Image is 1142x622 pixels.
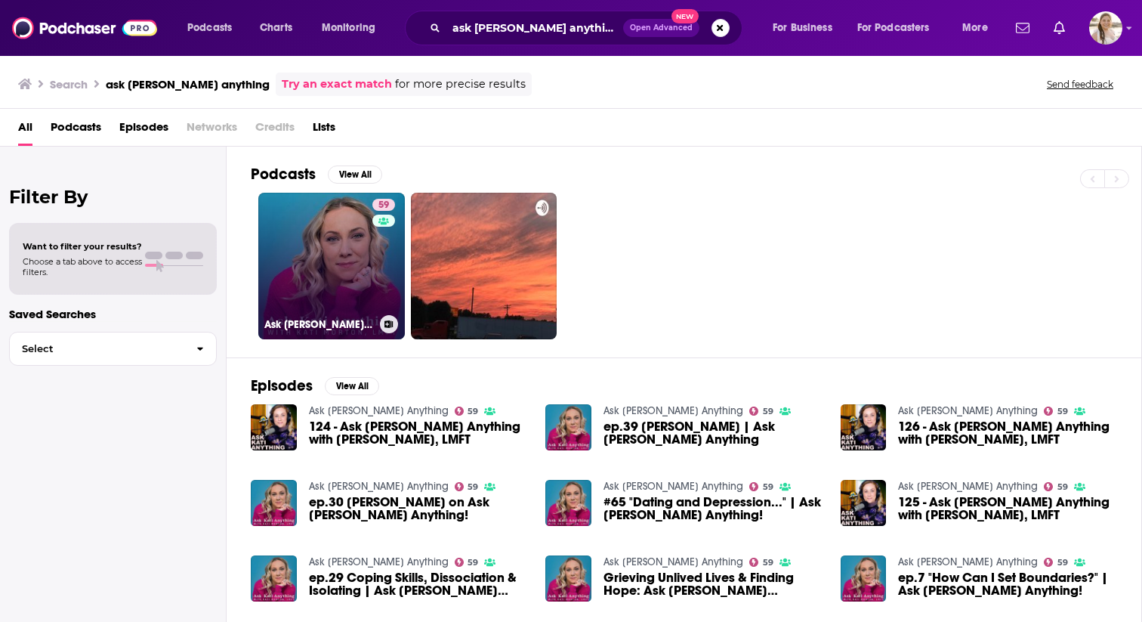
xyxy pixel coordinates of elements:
[251,555,297,602] img: ep.29 Coping Skills, Dissociation & Isolating | Ask Kati Anything!
[841,480,887,526] img: 125 - Ask Kati Anything with Kati Morton, LMFT
[446,16,623,40] input: Search podcasts, credits, & more...
[322,17,375,39] span: Monitoring
[251,480,297,526] img: ep.30 Alison Rosen on Ask Kati Anything!
[251,165,382,184] a: PodcastsView All
[468,408,478,415] span: 59
[603,496,823,521] a: #65 "Dating and Depression..." | Ask Kati Anything!
[763,408,773,415] span: 59
[898,571,1117,597] span: ep.7 "How Can I Set Boundaries?" | Ask [PERSON_NAME] Anything!
[455,558,479,567] a: 59
[898,420,1117,446] span: 126 - Ask [PERSON_NAME] Anything with [PERSON_NAME], LMFT
[898,496,1117,521] a: 125 - Ask Kati Anything with Kati Morton, LMFT
[251,376,313,395] h2: Episodes
[328,166,382,184] button: View All
[762,16,851,40] button: open menu
[1057,559,1068,566] span: 59
[623,19,699,37] button: Open AdvancedNew
[9,332,217,366] button: Select
[313,115,335,146] a: Lists
[309,571,528,597] a: ep.29 Coping Skills, Dissociation & Isolating | Ask Kati Anything!
[1044,407,1068,416] a: 59
[1057,484,1068,490] span: 59
[603,571,823,597] span: Grieving Unlived Lives & Finding Hope: Ask [PERSON_NAME] Anything Ep. 197
[372,199,395,211] a: 59
[1044,482,1068,491] a: 59
[309,496,528,521] a: ep.30 Alison Rosen on Ask Kati Anything!
[898,571,1117,597] a: ep.7 "How Can I Set Boundaries?" | Ask Kati Anything!
[603,496,823,521] span: #65 "Dating and Depression..." | Ask [PERSON_NAME] Anything!
[177,16,252,40] button: open menu
[545,555,591,602] a: Grieving Unlived Lives & Finding Hope: Ask Kati Anything Ep. 197
[763,484,773,490] span: 59
[251,165,316,184] h2: Podcasts
[309,404,449,417] a: Ask Kati Anything
[749,558,773,567] a: 59
[1089,11,1122,45] span: Logged in as acquavie
[10,344,184,354] span: Select
[51,115,101,146] a: Podcasts
[455,407,479,416] a: 59
[255,115,295,146] span: Credits
[841,404,887,450] img: 126 - Ask Kati Anything with Kati Morton, LMFT
[309,555,449,568] a: Ask Kati Anything
[309,420,528,446] a: 124 - Ask Kati Anything with Kati Morton, LMFT
[18,115,32,146] span: All
[309,480,449,493] a: Ask Kati Anything
[749,482,773,491] a: 59
[282,76,392,93] a: Try an exact match
[12,14,157,42] img: Podchaser - Follow, Share and Rate Podcasts
[603,480,743,493] a: Ask Kati Anything
[419,11,757,45] div: Search podcasts, credits, & more...
[309,571,528,597] span: ep.29 Coping Skills, Dissociation & Isolating | Ask [PERSON_NAME] Anything!
[603,555,743,568] a: Ask Kati Anything
[258,193,405,339] a: 59Ask [PERSON_NAME] Anything
[1044,558,1068,567] a: 59
[630,24,693,32] span: Open Advanced
[841,555,887,602] img: ep.7 "How Can I Set Boundaries?" | Ask Kati Anything!
[898,420,1117,446] a: 126 - Ask Kati Anything with Kati Morton, LMFT
[9,307,217,321] p: Saved Searches
[395,76,526,93] span: for more precise results
[251,376,379,395] a: EpisodesView All
[603,571,823,597] a: Grieving Unlived Lives & Finding Hope: Ask Kati Anything Ep. 197
[898,496,1117,521] span: 125 - Ask [PERSON_NAME] Anything with [PERSON_NAME], LMFT
[1057,408,1068,415] span: 59
[309,420,528,446] span: 124 - Ask [PERSON_NAME] Anything with [PERSON_NAME], LMFT
[898,555,1038,568] a: Ask Kati Anything
[773,17,832,39] span: For Business
[9,186,217,208] h2: Filter By
[603,420,823,446] span: ep.39 [PERSON_NAME] | Ask [PERSON_NAME] Anything
[545,404,591,450] img: ep.39 Rebecca Zamolo | Ask Kati Anything
[671,9,699,23] span: New
[1042,78,1118,91] button: Send feedback
[187,17,232,39] span: Podcasts
[311,16,395,40] button: open menu
[50,77,88,91] h3: Search
[106,77,270,91] h3: ask [PERSON_NAME] anything
[763,559,773,566] span: 59
[857,17,930,39] span: For Podcasters
[264,318,374,331] h3: Ask [PERSON_NAME] Anything
[119,115,168,146] a: Episodes
[23,256,142,277] span: Choose a tab above to access filters.
[898,404,1038,417] a: Ask Kati Anything
[1089,11,1122,45] img: User Profile
[603,404,743,417] a: Ask Kati Anything
[251,404,297,450] img: 124 - Ask Kati Anything with Kati Morton, LMFT
[1048,15,1071,41] a: Show notifications dropdown
[749,407,773,416] a: 59
[962,17,988,39] span: More
[468,484,478,490] span: 59
[187,115,237,146] span: Networks
[325,377,379,395] button: View All
[898,480,1038,493] a: Ask Kati Anything
[952,16,1007,40] button: open menu
[1010,15,1036,41] a: Show notifications dropdown
[603,420,823,446] a: ep.39 Rebecca Zamolo | Ask Kati Anything
[1089,11,1122,45] button: Show profile menu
